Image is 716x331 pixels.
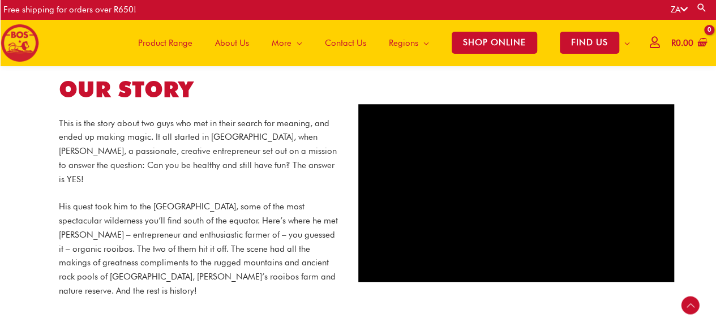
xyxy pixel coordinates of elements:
a: Product Range [127,19,204,66]
nav: Site Navigation [118,19,641,66]
span: FIND US [560,32,619,54]
a: View Shopping Cart, empty [669,31,708,56]
a: More [260,19,314,66]
a: SHOP ONLINE [440,19,548,66]
span: Product Range [138,26,192,60]
a: Contact Us [314,19,378,66]
a: ZA [671,5,688,15]
p: His quest took him to the [GEOGRAPHIC_DATA], some of the most spectacular wilderness you’ll find ... [59,200,341,298]
span: Regions [389,26,418,60]
bdi: 0.00 [671,38,693,48]
a: Regions [378,19,440,66]
span: More [272,26,291,60]
img: BOS logo finals-200px [1,24,39,62]
span: R [671,38,676,48]
p: This is the story about two guys who met in their search for meaning, and ended up making magic. ... [59,117,341,187]
span: About Us [215,26,249,60]
iframe: Discover the Magic of Rooibos [358,104,675,282]
span: Contact Us [325,26,366,60]
a: Search button [696,2,708,13]
span: SHOP ONLINE [452,32,537,54]
a: About Us [204,19,260,66]
h1: OUR STORY [59,74,341,105]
